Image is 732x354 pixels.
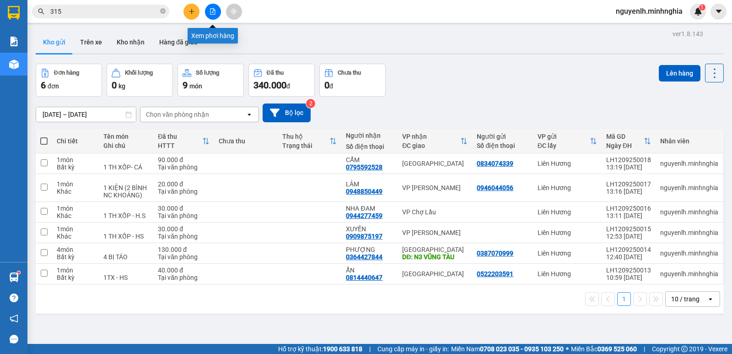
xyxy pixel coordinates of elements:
[48,82,59,90] span: đơn
[606,267,651,274] div: LH1209250013
[402,142,460,149] div: ĐC giao
[160,7,166,16] span: close-circle
[538,184,597,191] div: Liên Hương
[160,8,166,14] span: close-circle
[606,246,651,253] div: LH1209250014
[660,270,718,278] div: nguyenlh.minhnghia
[533,129,602,153] th: Toggle SortBy
[278,129,341,153] th: Toggle SortBy
[10,314,18,323] span: notification
[53,22,60,29] span: environment
[152,31,205,53] button: Hàng đã giao
[451,344,564,354] span: Miền Nam
[4,4,50,50] img: logo.jpg
[158,212,209,219] div: Tại văn phòng
[41,80,46,91] span: 6
[346,225,393,233] div: XUYẾN
[158,163,209,171] div: Tại văn phòng
[346,180,393,188] div: LÂM
[606,253,651,261] div: 12:40 [DATE]
[103,163,149,171] div: 1 TH XỐP- CÁ
[112,80,117,91] span: 0
[346,163,382,171] div: 0795592528
[158,267,209,274] div: 40.000 đ
[158,205,209,212] div: 30.000 đ
[606,188,651,195] div: 13:16 [DATE]
[57,180,94,188] div: 1 món
[606,142,644,149] div: Ngày ĐH
[402,133,460,140] div: VP nhận
[715,7,723,16] span: caret-down
[153,129,214,153] th: Toggle SortBy
[694,7,702,16] img: icon-new-feature
[38,8,44,15] span: search
[606,225,651,233] div: LH1209250015
[183,4,199,20] button: plus
[566,347,569,351] span: ⚪️
[10,294,18,302] span: question-circle
[54,70,79,76] div: Đơn hàng
[36,107,136,122] input: Select a date range.
[103,253,149,261] div: 4 BỊ TÁO
[118,82,125,90] span: kg
[210,8,216,15] span: file-add
[346,233,382,240] div: 0909875197
[346,246,393,253] div: PHƯỢNG
[231,8,237,15] span: aim
[57,212,94,219] div: Khác
[188,28,238,44] div: Xem phơi hàng
[4,32,174,43] li: 02523854854
[402,184,468,191] div: VP [PERSON_NAME]
[109,31,152,53] button: Kho nhận
[196,70,219,76] div: Số lượng
[107,64,173,97] button: Khối lượng0kg
[103,142,149,149] div: Ghi chú
[402,253,468,261] div: DĐ: N3 VŨNG TÀU
[125,70,153,76] div: Khối lượng
[660,160,718,167] div: nguyenlh.minhnghia
[4,20,174,32] li: 01 [PERSON_NAME]
[158,274,209,281] div: Tại văn phòng
[402,246,468,253] div: [GEOGRAPHIC_DATA]
[346,212,382,219] div: 0944277459
[346,188,382,195] div: 0948850449
[377,344,449,354] span: Cung cấp máy in - giấy in:
[57,163,94,171] div: Bất kỳ
[538,270,597,278] div: Liên Hương
[278,344,362,354] span: Hỗ trợ kỹ thuật:
[699,4,705,11] sup: 1
[57,225,94,233] div: 1 món
[158,188,209,195] div: Tại văn phòng
[402,229,468,236] div: VP [PERSON_NAME]
[538,229,597,236] div: Liên Hương
[319,64,386,97] button: Chưa thu0đ
[158,156,209,163] div: 90.000 đ
[644,344,645,354] span: |
[329,82,333,90] span: đ
[103,233,149,240] div: 1 TH XỐP - HS
[158,233,209,240] div: Tại văn phòng
[246,111,253,118] svg: open
[103,274,149,281] div: 1TX - HS
[188,8,195,15] span: plus
[606,156,651,163] div: LH1209250018
[671,294,700,304] div: 10 / trang
[477,250,513,257] div: 0387070999
[707,295,714,303] svg: open
[226,4,242,20] button: aim
[57,233,94,240] div: Khác
[681,346,688,352] span: copyright
[267,70,284,76] div: Đã thu
[538,208,597,216] div: Liên Hương
[57,156,94,163] div: 1 món
[36,31,73,53] button: Kho gửi
[346,132,393,139] div: Người nhận
[53,33,60,41] span: phone
[700,4,704,11] span: 1
[178,64,244,97] button: Số lượng9món
[286,82,290,90] span: đ
[608,5,690,17] span: nguyenlh.minhnghia
[660,208,718,216] div: nguyenlh.minhnghia
[660,137,718,145] div: Nhân viên
[263,103,311,122] button: Bộ lọc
